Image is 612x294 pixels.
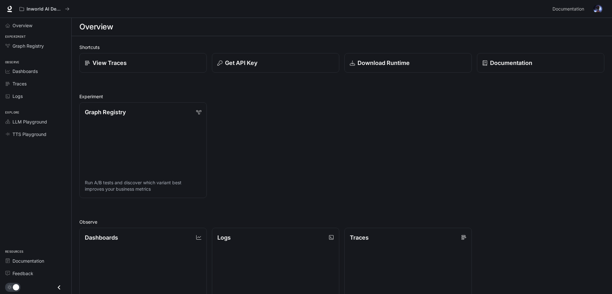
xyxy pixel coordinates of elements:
p: Dashboards [85,233,118,242]
span: Graph Registry [12,43,44,49]
button: Close drawer [52,281,66,294]
a: Documentation [550,3,589,15]
a: Dashboards [3,66,69,77]
p: Documentation [490,59,532,67]
h2: Shortcuts [79,44,604,51]
span: Feedback [12,270,33,277]
p: Logs [217,233,231,242]
a: Download Runtime [344,53,472,73]
span: Logs [12,93,23,99]
span: Documentation [12,258,44,264]
a: TTS Playground [3,129,69,140]
button: All workspaces [17,3,72,15]
span: TTS Playground [12,131,46,138]
a: View Traces [79,53,207,73]
p: Download Runtime [358,59,410,67]
a: Documentation [3,255,69,266]
span: Dashboards [12,68,38,75]
a: Graph Registry [3,40,69,52]
img: User avatar [593,4,602,13]
p: Traces [350,233,369,242]
h2: Observe [79,219,604,225]
a: Documentation [477,53,604,73]
p: Inworld AI Demos [27,6,62,12]
a: Graph RegistryRun A/B tests and discover which variant best improves your business metrics [79,102,207,198]
p: Graph Registry [85,108,126,116]
a: Logs [3,91,69,102]
a: Traces [3,78,69,89]
h1: Overview [79,20,113,33]
span: Documentation [552,5,584,13]
span: Overview [12,22,32,29]
button: User avatar [592,3,604,15]
h2: Experiment [79,93,604,100]
a: Overview [3,20,69,31]
p: Get API Key [225,59,257,67]
span: LLM Playground [12,118,47,125]
span: Traces [12,80,27,87]
a: Feedback [3,268,69,279]
span: Dark mode toggle [13,283,19,290]
a: LLM Playground [3,116,69,127]
button: Get API Key [212,53,339,73]
p: Run A/B tests and discover which variant best improves your business metrics [85,179,201,192]
p: View Traces [93,59,127,67]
